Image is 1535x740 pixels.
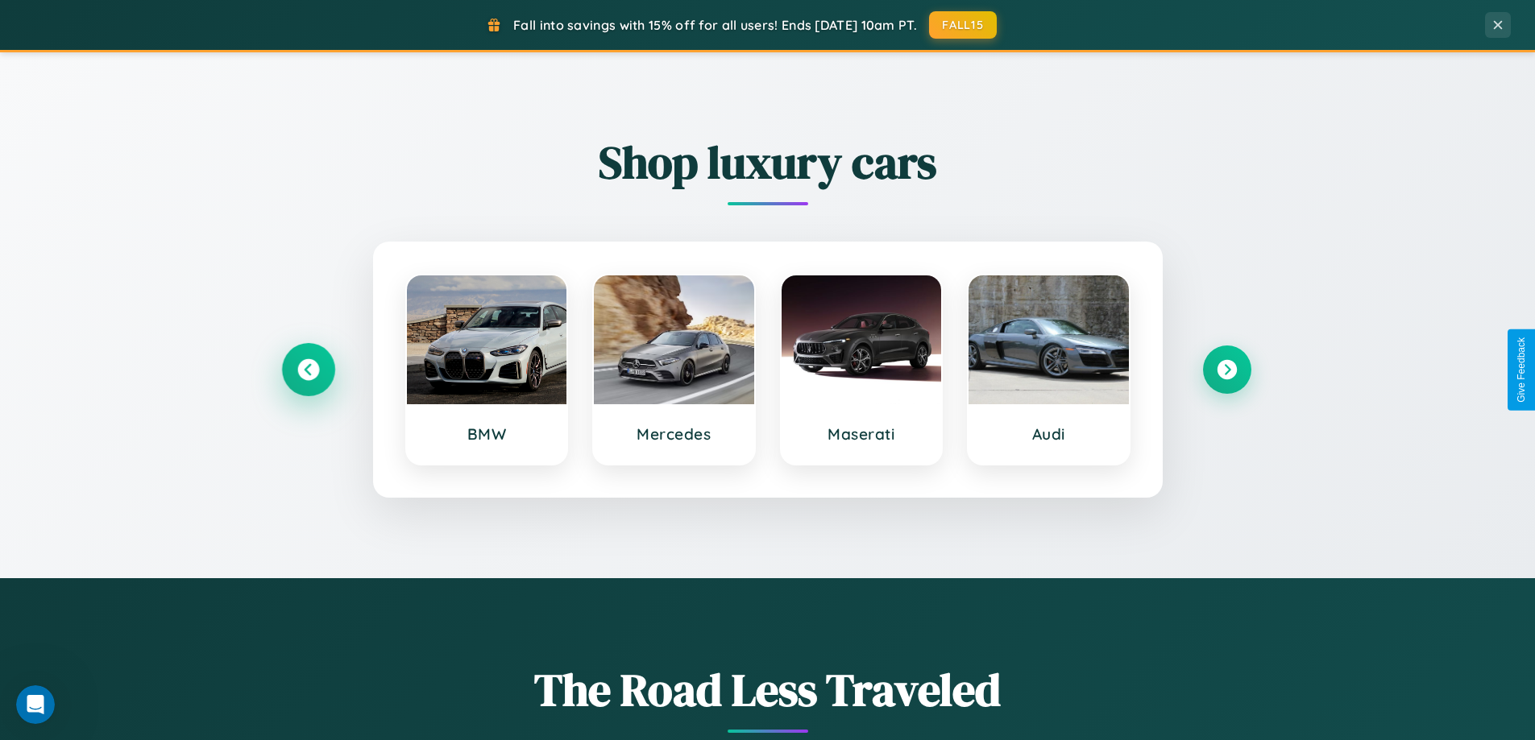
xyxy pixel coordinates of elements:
[929,11,997,39] button: FALL15
[1516,337,1527,403] div: Give Feedback
[798,424,926,444] h3: Maserati
[16,685,55,724] iframe: Intercom live chat
[985,424,1113,444] h3: Audi
[284,131,1251,193] h2: Shop luxury cars
[423,424,551,444] h3: BMW
[610,424,738,444] h3: Mercedes
[513,17,917,33] span: Fall into savings with 15% off for all users! Ends [DATE] 10am PT.
[284,659,1251,721] h1: The Road Less Traveled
